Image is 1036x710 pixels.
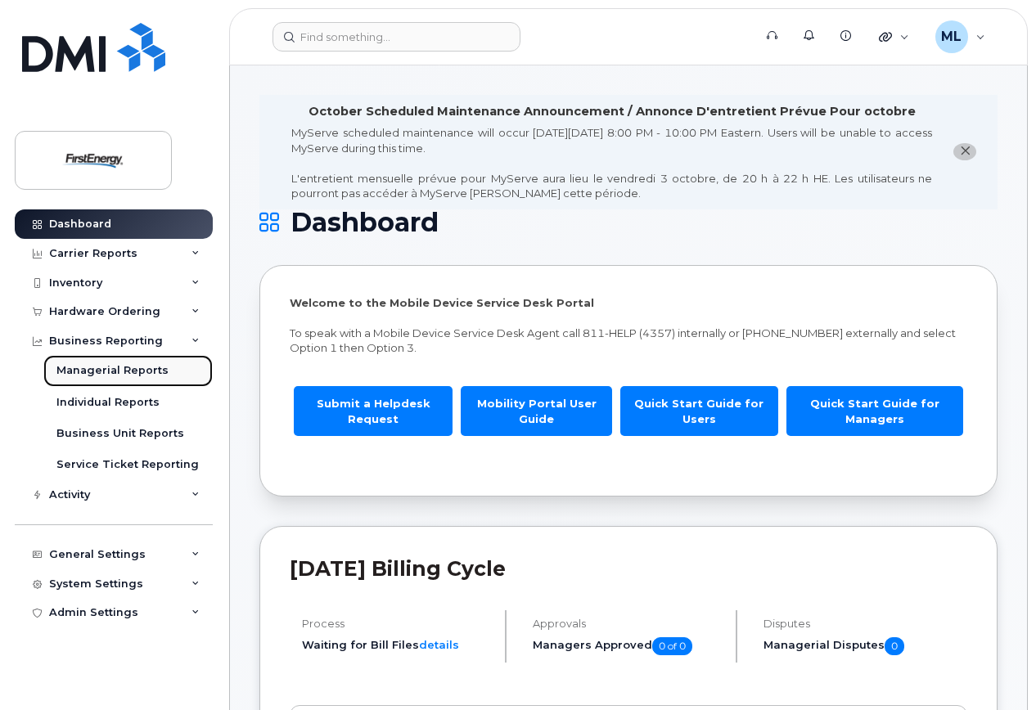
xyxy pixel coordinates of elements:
p: To speak with a Mobile Device Service Desk Agent call 811-HELP (4357) internally or [PHONE_NUMBER... [290,326,967,356]
div: MyServe scheduled maintenance will occur [DATE][DATE] 8:00 PM - 10:00 PM Eastern. Users will be u... [291,125,932,201]
li: Waiting for Bill Files [302,637,491,653]
p: Welcome to the Mobile Device Service Desk Portal [290,295,967,311]
h4: Disputes [763,618,967,630]
a: Quick Start Guide for Managers [786,386,963,436]
button: close notification [953,143,976,160]
h5: Managerial Disputes [763,637,967,655]
h4: Process [302,618,491,630]
h5: Managers Approved [533,637,722,655]
span: Dashboard [291,210,439,235]
span: 0 of 0 [652,637,692,655]
a: details [419,638,459,651]
iframe: Messenger Launcher [965,639,1024,698]
a: Mobility Portal User Guide [461,386,612,436]
a: Quick Start Guide for Users [620,386,778,436]
h4: Approvals [533,618,722,630]
div: October Scheduled Maintenance Announcement / Annonce D'entretient Prévue Pour octobre [309,103,916,120]
span: 0 [885,637,904,655]
a: Submit a Helpdesk Request [294,386,453,436]
h2: [DATE] Billing Cycle [290,556,967,581]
